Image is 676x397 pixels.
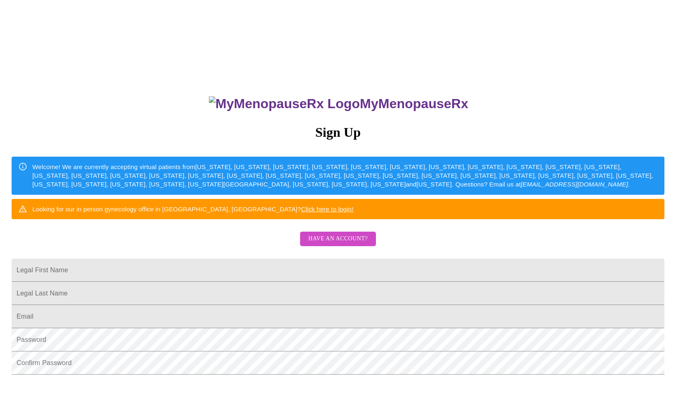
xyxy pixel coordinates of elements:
[12,125,664,140] h3: Sign Up
[298,241,378,248] a: Have an account?
[32,159,658,192] div: Welcome! We are currently accepting virtual patients from [US_STATE], [US_STATE], [US_STATE], [US...
[301,206,354,213] a: Click here to login!
[521,181,628,188] em: [EMAIL_ADDRESS][DOMAIN_NAME]
[209,96,360,111] img: MyMenopauseRx Logo
[13,96,665,111] h3: MyMenopauseRx
[32,201,354,217] div: Looking for our in person gynecology office in [GEOGRAPHIC_DATA], [GEOGRAPHIC_DATA]?
[308,234,368,244] span: Have an account?
[300,232,376,246] button: Have an account?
